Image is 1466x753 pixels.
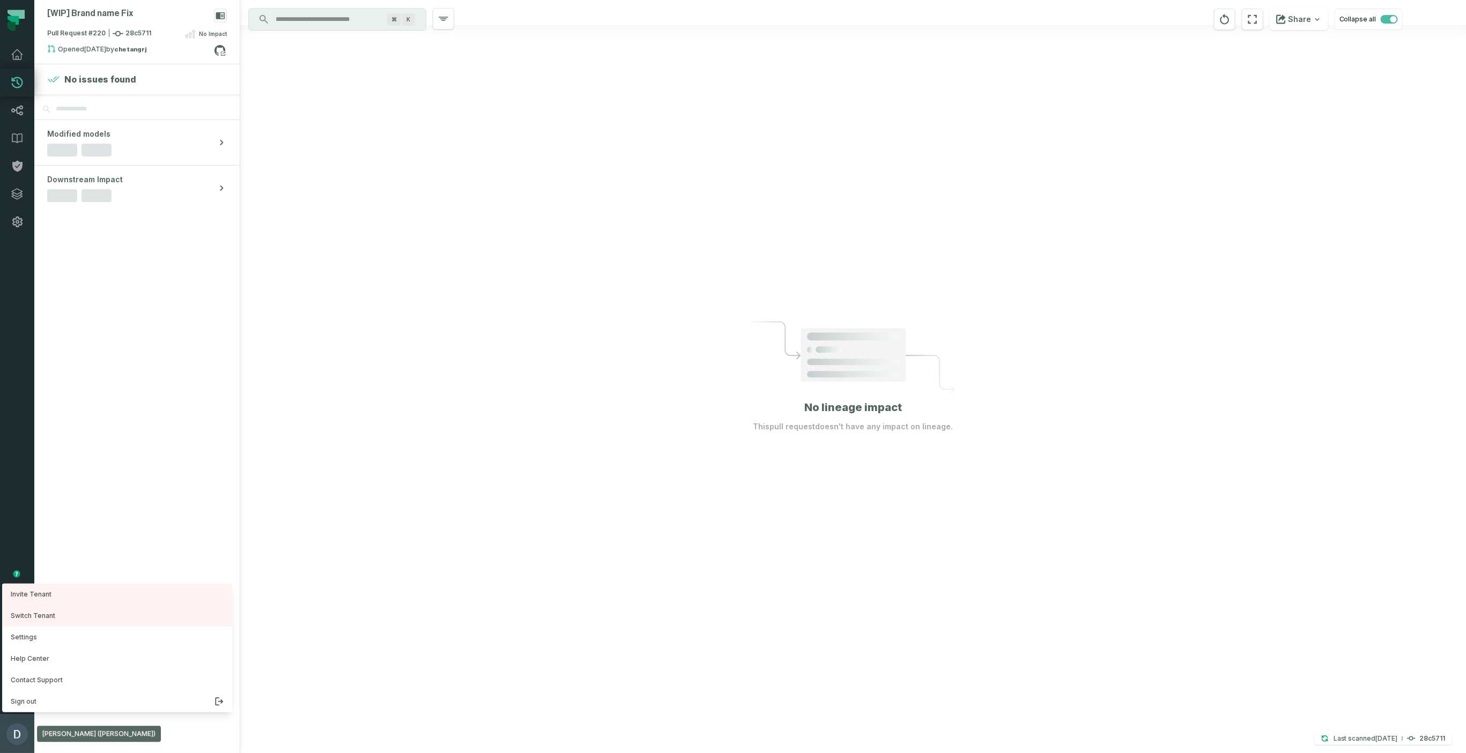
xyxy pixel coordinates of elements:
[6,724,28,745] img: avatar of Daniel Lahyani
[2,691,232,712] button: Sign out
[1335,9,1403,30] button: Collapse all
[47,174,123,185] span: Downstream Impact
[2,627,232,648] button: Settings
[64,73,136,86] h4: No issues found
[114,46,146,53] strong: chetangrj
[47,28,151,39] span: Pull Request #220 28c5711
[1270,9,1328,30] button: Share
[804,400,902,415] h1: No lineage impact
[84,45,106,53] relative-time: Aug 22, 2025, 9:01 PM GMT+3
[2,669,232,691] a: Contact Support
[34,120,240,165] button: Modified models
[37,726,161,742] div: [PERSON_NAME] ([PERSON_NAME])
[199,29,227,38] span: No Impact
[213,43,227,57] a: View on github
[1334,733,1398,744] p: Last scanned
[1314,732,1452,745] button: Last scanned[DATE] 7:16:29 AM28c5711
[2,584,232,712] div: avatar of Daniel Lahyani
[47,129,110,139] span: Modified models
[2,605,232,627] button: Switch Tenant
[47,44,214,57] div: Opened by
[387,13,401,26] span: Press ⌘ + K to focus the search bar
[2,648,232,669] a: Help Center
[402,13,415,26] span: Press ⌘ + K to focus the search bar
[47,9,134,19] div: [WIP] Brand name Fix
[34,166,240,211] button: Downstream Impact
[753,421,953,432] p: This pull request doesn't have any impact on lineage.
[1376,734,1398,742] relative-time: Sep 5, 2025, 7:16 AM GMT+3
[1420,735,1446,742] h4: 28c5711
[2,584,232,605] a: Invite Tenant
